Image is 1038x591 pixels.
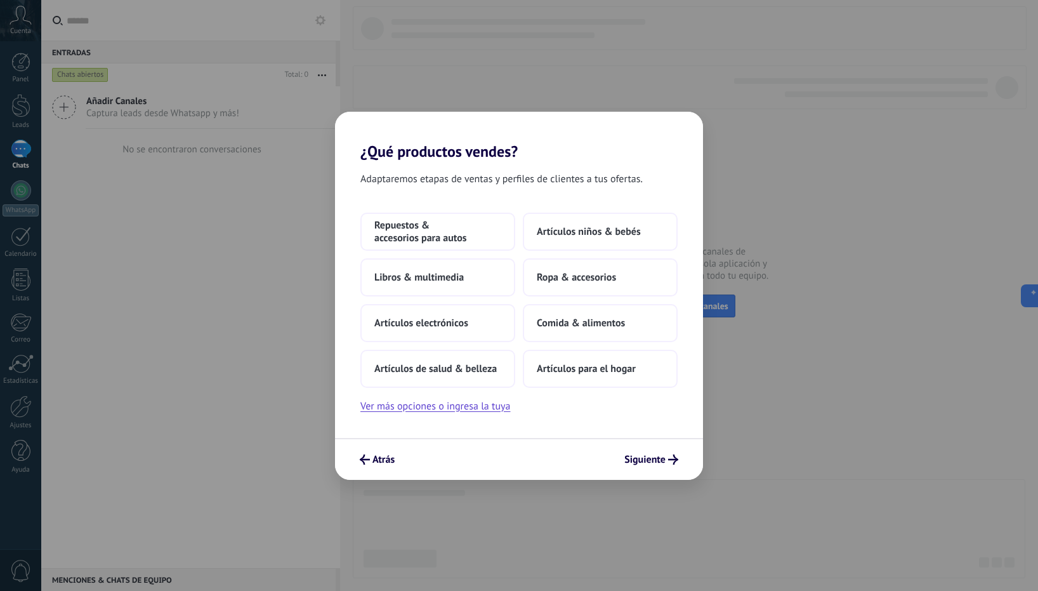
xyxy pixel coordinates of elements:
[360,398,510,415] button: Ver más opciones o ingresa la tuya
[523,350,678,388] button: Artículos para el hogar
[360,171,643,187] span: Adaptaremos etapas de ventas y perfiles de clientes a tus ofertas.
[374,317,468,329] span: Artículos electrónicos
[354,449,400,470] button: Atrás
[537,317,625,329] span: Comida & alimentos
[619,449,684,470] button: Siguiente
[360,213,515,251] button: Repuestos & accesorios para autos
[335,112,703,161] h2: ¿Qué productos vendes?
[360,258,515,296] button: Libros & multimedia
[523,258,678,296] button: Ropa & accesorios
[360,304,515,342] button: Artículos electrónicos
[537,362,636,375] span: Artículos para el hogar
[624,455,666,464] span: Siguiente
[360,350,515,388] button: Artículos de salud & belleza
[374,219,501,244] span: Repuestos & accesorios para autos
[523,213,678,251] button: Artículos niños & bebés
[374,362,497,375] span: Artículos de salud & belleza
[523,304,678,342] button: Comida & alimentos
[537,271,616,284] span: Ropa & accesorios
[537,225,641,238] span: Artículos niños & bebés
[372,455,395,464] span: Atrás
[374,271,464,284] span: Libros & multimedia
